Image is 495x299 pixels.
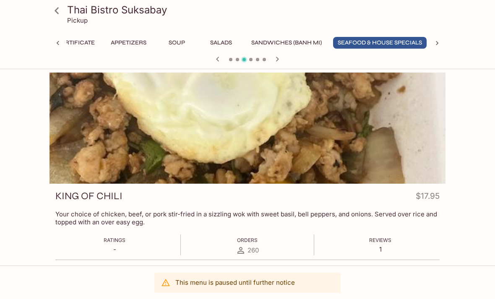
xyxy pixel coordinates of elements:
[158,37,195,49] button: Soup
[55,190,122,203] h3: KING OF CHILI
[416,190,440,206] h4: $17.95
[202,37,240,49] button: Salads
[67,3,442,16] h3: Thai Bistro Suksabay
[247,246,259,254] span: 260
[369,245,391,253] p: 1
[49,73,445,184] div: KING OF CHILI
[104,237,125,243] span: Ratings
[237,237,258,243] span: Orders
[333,37,427,49] button: Seafood & House Specials
[67,16,88,24] p: Pickup
[369,237,391,243] span: Reviews
[55,210,440,226] p: Your choice of chicken, beef, or pork stir-fried in a sizzling wok with sweet basil, bell peppers...
[106,37,151,49] button: Appetizers
[175,278,295,286] p: This menu is paused until further notice
[37,37,99,49] button: Gift Certificate
[104,245,125,253] p: -
[247,37,326,49] button: Sandwiches (Banh Mi)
